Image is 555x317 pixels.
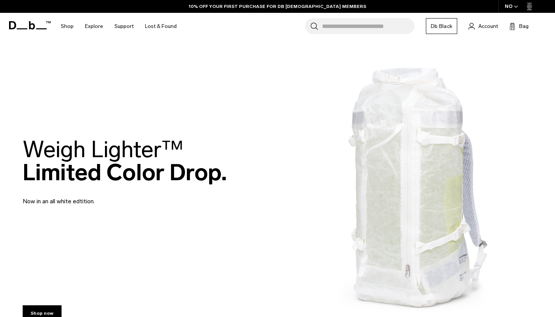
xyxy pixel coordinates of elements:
h2: Limited Color Drop. [23,138,227,184]
a: Support [114,13,134,40]
nav: Main Navigation [55,13,182,40]
p: Now in an all white edtition. [23,188,204,206]
a: 10% OFF YOUR FIRST PURCHASE FOR DB [DEMOGRAPHIC_DATA] MEMBERS [189,3,366,10]
span: Bag [519,22,529,30]
span: Weigh Lighter™ [23,136,183,163]
a: Account [469,22,498,31]
a: Shop [61,13,74,40]
button: Bag [509,22,529,31]
a: Lost & Found [145,13,177,40]
a: Db Black [426,18,457,34]
span: Account [478,22,498,30]
a: Explore [85,13,103,40]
